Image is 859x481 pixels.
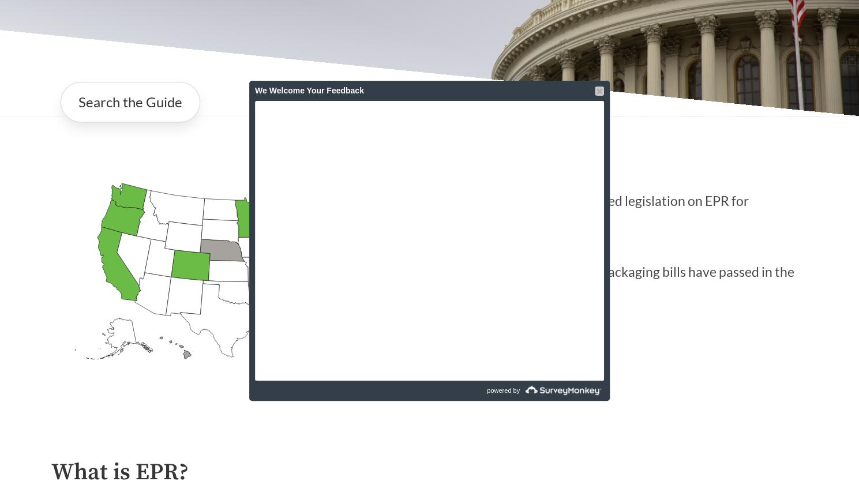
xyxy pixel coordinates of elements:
[61,82,200,122] a: Search the Guide
[487,381,520,401] span: powered by
[430,244,808,315] p: EPR for packaging bills have passed in the U.S.
[255,81,604,101] div: We Welcome Your Feedback
[431,381,604,401] a: powered by
[430,173,808,244] p: States have introduced legislation on EPR for packaging in [DATE]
